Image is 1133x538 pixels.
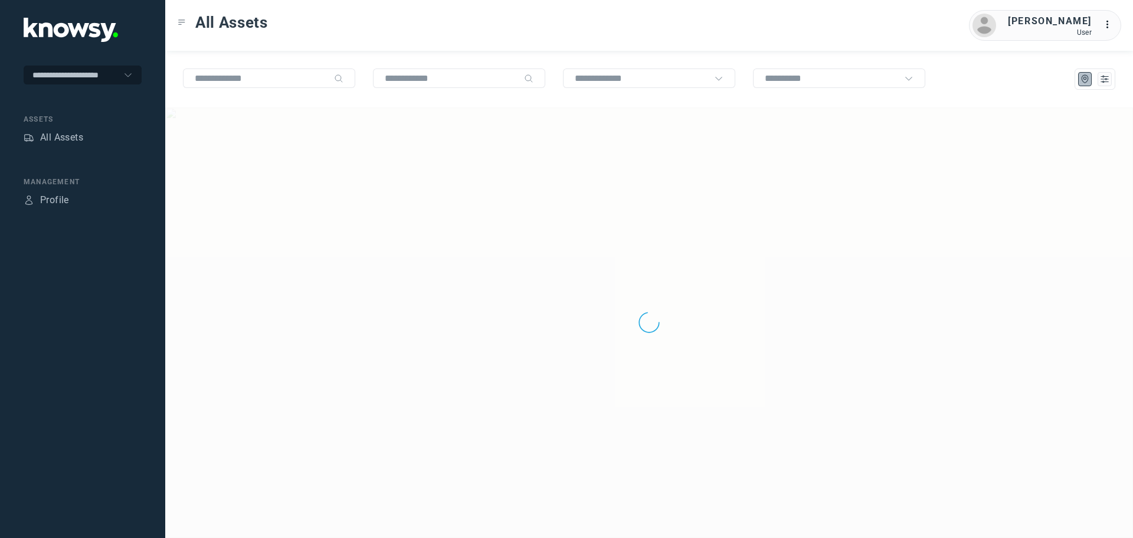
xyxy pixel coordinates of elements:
[24,193,69,207] a: ProfileProfile
[972,14,996,37] img: avatar.png
[24,18,118,42] img: Application Logo
[24,132,34,143] div: Assets
[24,195,34,206] div: Profile
[24,131,83,145] a: AssetsAll Assets
[178,18,186,27] div: Toggle Menu
[1008,14,1092,28] div: [PERSON_NAME]
[195,12,268,33] span: All Assets
[1103,18,1118,34] div: :
[524,74,533,83] div: Search
[1103,18,1118,32] div: :
[24,177,142,187] div: Management
[24,114,142,125] div: Assets
[1008,28,1092,37] div: User
[334,74,343,83] div: Search
[1104,20,1116,29] tspan: ...
[1099,74,1110,84] div: List
[1080,74,1091,84] div: Map
[40,193,69,207] div: Profile
[40,131,83,145] div: All Assets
